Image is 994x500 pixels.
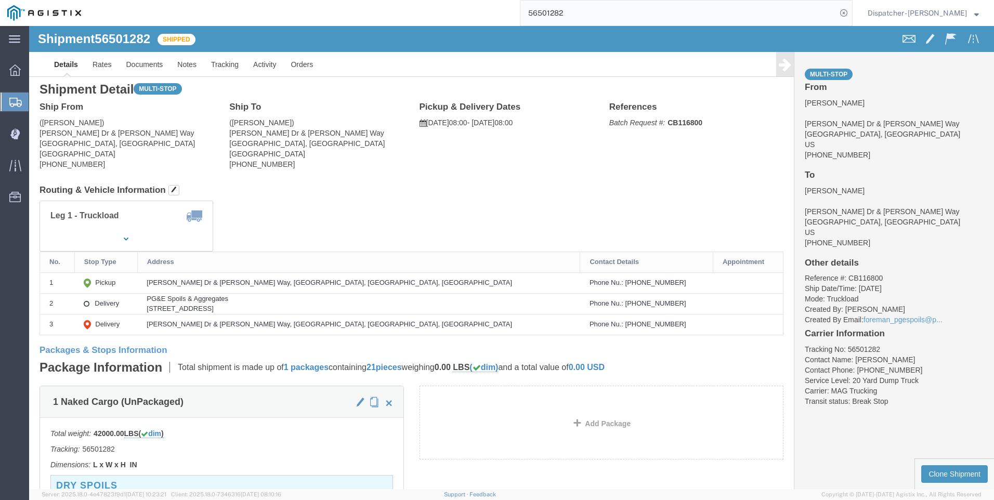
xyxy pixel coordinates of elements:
span: Server: 2025.18.0-4e47823f9d1 [42,491,166,497]
a: Support [444,491,470,497]
img: logo [7,5,81,21]
button: Dispatcher - [PERSON_NAME] [867,7,979,19]
span: Dispatcher - Eli Amezcua [868,7,967,19]
input: Search for shipment number, reference number [520,1,836,25]
span: [DATE] 10:23:21 [126,491,166,497]
span: [DATE] 08:10:16 [241,491,281,497]
iframe: FS Legacy Container [29,26,994,489]
span: Client: 2025.18.0-7346316 [171,491,281,497]
span: Copyright © [DATE]-[DATE] Agistix Inc., All Rights Reserved [821,490,982,499]
a: Feedback [469,491,496,497]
